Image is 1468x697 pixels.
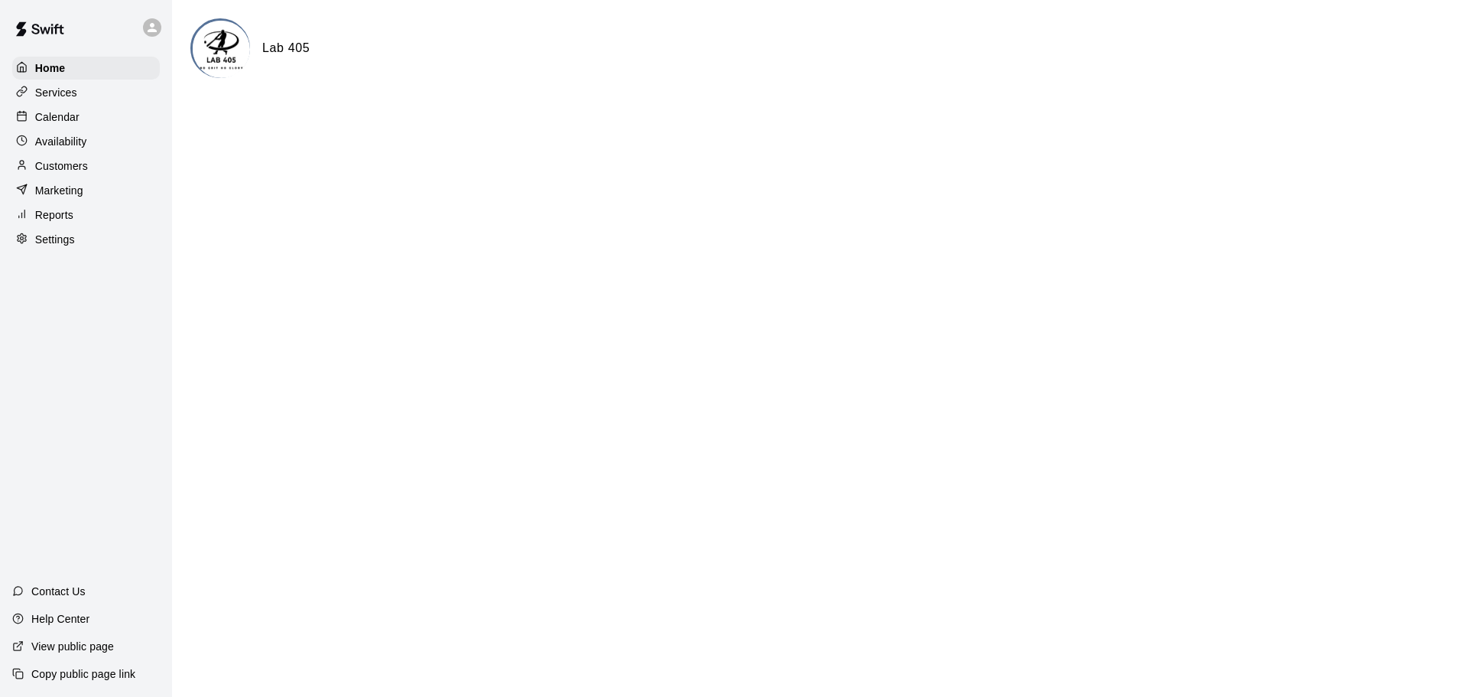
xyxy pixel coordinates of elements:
a: Home [12,57,160,80]
img: Lab 405 logo [193,21,250,78]
a: Reports [12,204,160,226]
h6: Lab 405 [262,38,310,58]
p: Settings [35,232,75,247]
p: Contact Us [31,584,86,599]
a: Settings [12,228,160,251]
p: Home [35,60,66,76]
p: View public page [31,639,114,654]
a: Services [12,81,160,104]
p: Help Center [31,611,89,627]
a: Marketing [12,179,160,202]
a: Customers [12,155,160,178]
p: Reports [35,207,73,223]
p: Calendar [35,109,80,125]
p: Customers [35,158,88,174]
a: Calendar [12,106,160,129]
p: Services [35,85,77,100]
p: Availability [35,134,87,149]
a: Availability [12,130,160,153]
p: Copy public page link [31,666,135,682]
p: Marketing [35,183,83,198]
